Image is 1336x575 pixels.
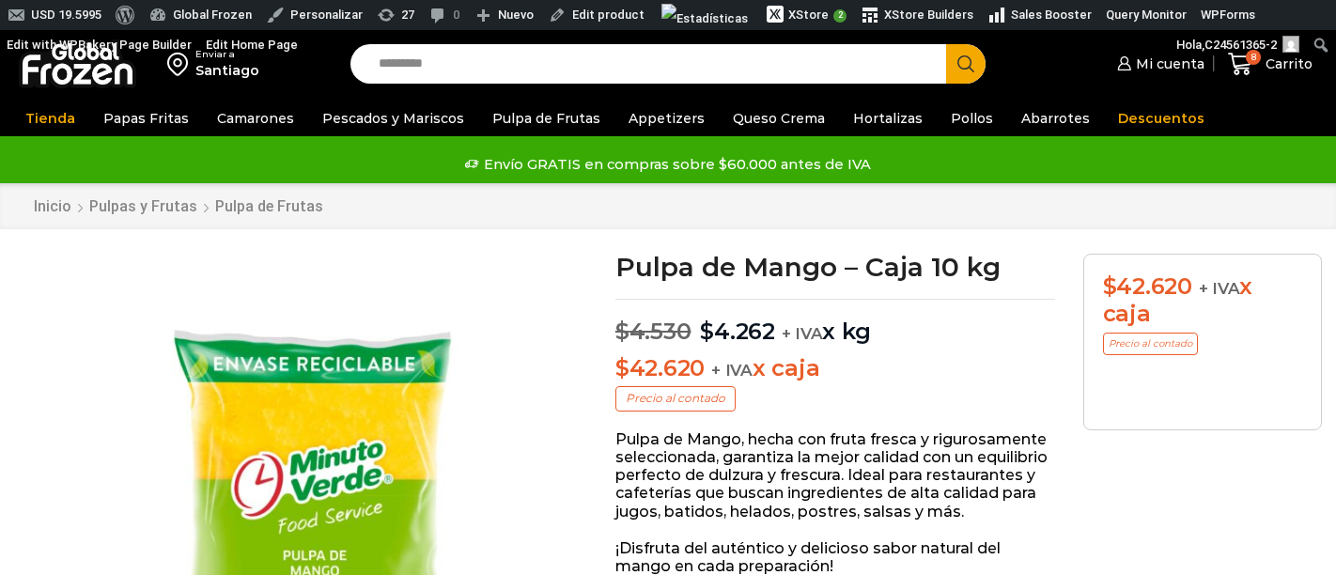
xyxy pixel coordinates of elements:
a: Mi cuenta [1112,45,1204,83]
nav: Breadcrumb [33,197,324,215]
a: Hortalizas [844,101,932,136]
span: + IVA [1199,279,1240,298]
a: Descuentos [1109,101,1214,136]
a: Inicio [33,197,72,215]
a: Hola, [1170,30,1307,60]
bdi: 4.262 [700,318,775,345]
span: Carrito [1261,54,1313,73]
span: $ [700,318,714,345]
a: Camarones [208,101,303,136]
a: Pollos [941,101,1002,136]
p: x caja [615,355,1055,382]
p: Precio al contado [1103,333,1198,355]
div: Santiago [195,61,259,80]
span: 2 [833,9,847,23]
a: Tienda [16,101,85,136]
span: XStore Builders [884,8,973,22]
a: Abarrotes [1012,101,1099,136]
p: x kg [615,299,1055,346]
span: Mi cuenta [1131,54,1204,73]
a: Pescados y Mariscos [313,101,474,136]
span: Sales Booster [1011,8,1092,22]
p: ¡Disfruta del auténtico y delicioso sabor natural del mango en cada preparación! [615,539,1055,575]
span: + IVA [782,324,823,343]
bdi: 42.620 [615,354,705,381]
a: Pulpa de Frutas [483,101,610,136]
a: 8 Carrito [1223,42,1317,86]
span: C24561365-2 [1204,38,1277,52]
button: Search button [946,44,986,84]
span: $ [615,318,629,345]
a: Appetizers [619,101,714,136]
a: Pulpas y Frutas [88,197,198,215]
span: $ [615,354,629,381]
a: Edit Home Page [199,30,305,60]
div: x caja [1103,273,1302,328]
span: + IVA [711,361,753,380]
a: Papas Fritas [94,101,198,136]
p: Precio al contado [615,386,736,411]
img: Visitas de 48 horas. Haz clic para ver más estadísticas del sitio. [661,4,748,34]
img: address-field-icon.svg [167,48,195,80]
p: Pulpa de Mango, hecha con fruta fresca y rigurosamente seleccionada, garantiza la mejor calidad c... [615,430,1055,521]
h1: Pulpa de Mango – Caja 10 kg [615,254,1055,280]
a: Pulpa de Frutas [214,197,324,215]
span: $ [1103,272,1117,300]
bdi: 42.620 [1103,272,1192,300]
span: XStore [788,8,829,22]
a: Queso Crema [723,101,834,136]
img: xstore [767,6,784,23]
bdi: 4.530 [615,318,691,345]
